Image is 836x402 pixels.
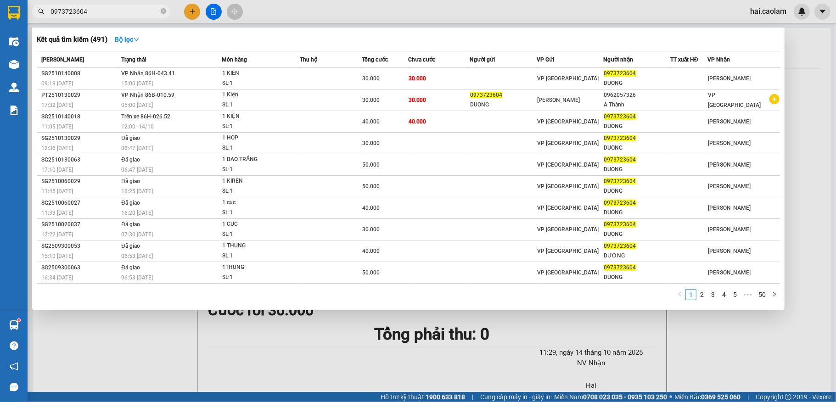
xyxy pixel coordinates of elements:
div: 1 KIEN [222,68,291,78]
span: 40.000 [409,118,426,125]
span: VP [GEOGRAPHIC_DATA] [537,75,599,82]
div: 1 CUC [222,219,291,229]
span: 12:00 - 14/10 [121,123,154,130]
li: 4 [718,289,729,300]
div: DƯƠNG [604,251,670,261]
span: 0973723604 [604,70,636,77]
li: 3 [707,289,718,300]
span: 0973723604 [604,221,636,228]
span: Đã giao [121,264,140,271]
span: close-circle [161,8,166,14]
span: [PERSON_NAME] [708,269,751,276]
div: A Thành [604,100,670,110]
div: DUONG [604,186,670,196]
span: Món hàng [222,56,247,63]
span: Đã giao [121,200,140,206]
div: DUONG [604,208,670,218]
span: Đã giao [121,178,140,184]
span: Trên xe 86H-026.52 [121,113,170,120]
span: 06:53 [DATE] [121,253,153,259]
div: SL: 1 [222,165,291,175]
li: Next 5 Pages [741,289,755,300]
a: 3 [708,290,718,300]
span: VP Nhận [707,56,730,63]
div: SG2510130063 [41,155,118,165]
div: SG2510130029 [41,134,118,143]
span: 17:10 [DATE] [41,167,73,173]
div: PT2510130029 [41,90,118,100]
span: 07:30 [DATE] [121,231,153,238]
span: plus-circle [769,94,780,104]
span: message [10,383,18,391]
img: solution-icon [9,106,19,115]
span: Đã giao [121,156,140,163]
div: SG2510140008 [41,69,118,78]
span: Đã giao [121,243,140,249]
span: [PERSON_NAME] [708,118,751,125]
span: 12:22 [DATE] [41,231,73,238]
span: [PERSON_NAME] [708,248,751,254]
span: 50.000 [362,269,380,276]
span: 30.000 [362,97,380,103]
span: VP [GEOGRAPHIC_DATA] [537,205,599,211]
span: 30.000 [409,75,426,82]
span: 0973723604 [604,135,636,141]
span: 30.000 [362,140,380,146]
span: VP [GEOGRAPHIC_DATA] [537,183,599,190]
div: DUONG [604,143,670,153]
span: Người nhận [604,56,634,63]
div: SL: 1 [222,143,291,153]
a: 50 [756,290,769,300]
span: VP [GEOGRAPHIC_DATA] [537,248,599,254]
span: TT xuất HĐ [670,56,698,63]
sup: 1 [17,319,20,322]
img: warehouse-icon [9,83,19,92]
span: 11:45 [DATE] [41,188,73,195]
div: SG2510060027 [41,198,118,208]
img: warehouse-icon [9,37,19,46]
b: [PERSON_NAME] [11,59,52,102]
div: SL: 1 [222,122,291,132]
strong: Bộ lọc [115,36,140,43]
span: left [677,291,683,297]
div: 1 cuc [222,198,291,208]
span: notification [10,362,18,371]
li: (c) 2017 [77,44,126,55]
span: 06:53 [DATE] [121,274,153,281]
div: SL: 1 [222,78,291,89]
b: BIÊN NHẬN GỬI HÀNG HÓA [59,13,88,88]
span: 50.000 [362,162,380,168]
span: 17:32 [DATE] [41,102,73,108]
div: DUONG [470,100,536,110]
span: 15:00 [DATE] [121,80,153,87]
span: [PERSON_NAME] [537,97,580,103]
div: SL: 1 [222,208,291,218]
span: 0973723604 [604,156,636,163]
span: 30.000 [362,226,380,233]
img: warehouse-icon [9,60,19,69]
span: 12:36 [DATE] [41,145,73,151]
span: down [133,36,140,43]
span: 0973723604 [604,200,636,206]
div: DUONG [604,273,670,282]
li: 2 [696,289,707,300]
span: 11:33 [DATE] [41,210,73,216]
b: [DOMAIN_NAME] [77,35,126,42]
div: DUONG [604,165,670,174]
span: 0973723604 [604,113,636,120]
button: left [674,289,685,300]
span: Đã giao [121,221,140,228]
div: SG2509300063 [41,263,118,273]
a: 1 [686,290,696,300]
button: right [769,289,780,300]
li: Previous Page [674,289,685,300]
div: DUONG [604,78,670,88]
span: 16:25 [DATE] [121,188,153,195]
li: Next Page [769,289,780,300]
div: SG2510140018 [41,112,118,122]
span: [PERSON_NAME] [708,183,751,190]
span: 06:47 [DATE] [121,145,153,151]
span: 16:20 [DATE] [121,210,153,216]
input: Tìm tên, số ĐT hoặc mã đơn [50,6,159,17]
span: right [772,291,777,297]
